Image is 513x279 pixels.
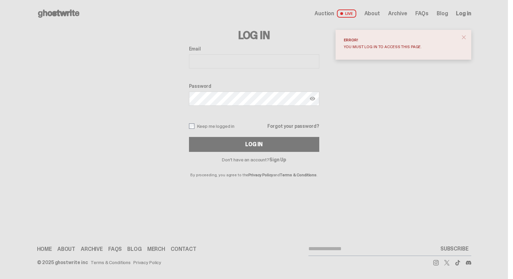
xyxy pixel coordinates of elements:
[37,260,88,265] div: © 2025 ghostwrite inc
[81,246,103,252] a: Archive
[315,9,356,18] a: Auction LIVE
[189,123,194,129] input: Keep me logged in
[189,123,235,129] label: Keep me logged in
[248,172,273,178] a: Privacy Policy
[388,11,407,16] a: Archive
[189,83,319,89] label: Password
[189,46,319,52] label: Email
[364,11,380,16] a: About
[456,11,471,16] a: Log in
[171,246,196,252] a: Contact
[438,242,471,256] button: SUBSCRIBE
[57,246,75,252] a: About
[337,9,356,18] span: LIVE
[189,157,319,162] p: Don't have an account?
[415,11,429,16] a: FAQs
[189,30,319,41] h3: Log In
[91,260,131,265] a: Terms & Conditions
[133,260,161,265] a: Privacy Policy
[344,45,458,49] div: You must log in to access this page.
[269,157,286,163] a: Sign Up
[245,142,262,147] div: Log In
[108,246,122,252] a: FAQs
[189,137,319,152] button: Log In
[344,38,458,42] div: Error!
[437,11,448,16] a: Blog
[127,246,141,252] a: Blog
[458,31,470,43] button: close
[37,246,52,252] a: Home
[189,162,319,177] p: By proceeding, you agree to the and .
[315,11,334,16] span: Auction
[310,96,315,101] img: Show password
[267,124,319,128] a: Forgot your password?
[147,246,165,252] a: Merch
[280,172,317,178] a: Terms & Conditions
